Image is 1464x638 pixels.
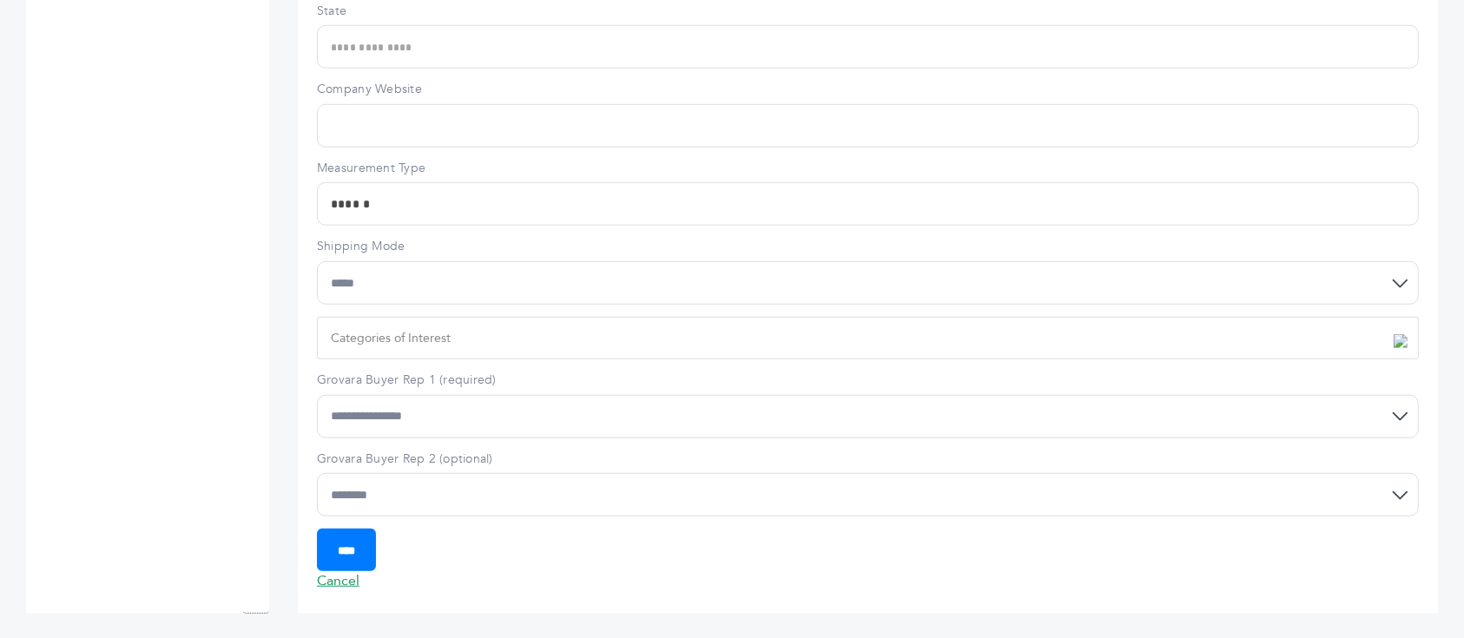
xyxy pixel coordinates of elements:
[317,160,1419,177] label: Measurement Type
[317,451,1419,468] label: Grovara Buyer Rep 2 (optional)
[317,571,359,590] a: Cancel
[317,81,1419,98] label: Company Website
[317,3,1419,20] label: State
[331,330,451,346] span: Categories of Interest
[317,238,1419,255] label: Shipping Mode
[317,372,1419,389] label: Grovara Buyer Rep 1 (required)
[1394,332,1408,348] img: select_arrow.svg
